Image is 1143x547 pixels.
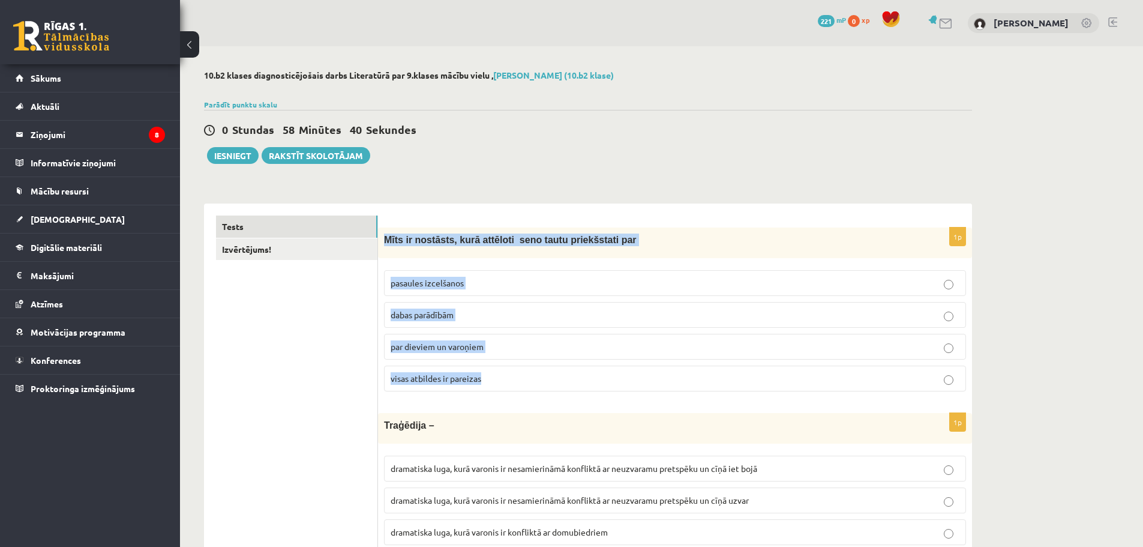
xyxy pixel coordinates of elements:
input: visas atbildes ir pareizas [944,375,953,385]
span: visas atbildes ir pareizas [391,373,481,384]
span: dramatiska luga, kurā varonis ir konfliktā ar domubiedriem [391,527,608,537]
input: dramatiska luga, kurā varonis ir nesamierināmā konfliktā ar neuzvaramu pretspēku un cīņā uzvar [944,497,953,507]
span: 58 [283,122,295,136]
i: 8 [149,127,165,143]
input: pasaules izcelšanos [944,280,953,289]
span: Atzīmes [31,298,63,309]
a: Maksājumi [16,262,165,289]
span: 221 [818,15,835,27]
p: 1p [949,413,966,432]
p: 1p [949,227,966,246]
a: Rakstīt skolotājam [262,147,370,164]
a: Izvērtējums! [216,238,377,261]
span: par dieviem un varoņiem [391,341,484,352]
a: Digitālie materiāli [16,234,165,261]
a: Rīgas 1. Tālmācības vidusskola [13,21,109,51]
span: 0 [848,15,860,27]
a: Mācību resursi [16,177,165,205]
span: Digitālie materiāli [31,242,102,253]
input: dabas parādībām [944,312,953,321]
span: [DEMOGRAPHIC_DATA] [31,214,125,225]
span: pasaules izcelšanos [391,277,464,288]
span: dramatiska luga, kurā varonis ir nesamierināmā konfliktā ar neuzvaramu pretspēku un cīņā iet bojā [391,463,757,474]
span: Traģēdija – [384,420,434,431]
a: Sākums [16,64,165,92]
a: Tests [216,216,377,238]
a: 221 mP [818,15,846,25]
input: par dieviem un varoņiem [944,343,953,353]
span: dabas parādībām [391,309,454,320]
a: 0 xp [848,15,875,25]
input: dramatiska luga, kurā varonis ir konfliktā ar domubiedriem [944,529,953,539]
span: xp [862,15,869,25]
span: Mācību resursi [31,186,89,196]
legend: Maksājumi [31,262,165,289]
input: dramatiska luga, kurā varonis ir nesamierināmā konfliktā ar neuzvaramu pretspēku un cīņā iet bojā [944,465,953,475]
a: Atzīmes [16,290,165,318]
a: Parādīt punktu skalu [204,100,277,109]
span: Proktoringa izmēģinājums [31,383,135,394]
a: [PERSON_NAME] (10.b2 klase) [493,70,614,80]
img: Gabriels Lamberts [974,18,986,30]
a: [PERSON_NAME] [994,17,1069,29]
a: Proktoringa izmēģinājums [16,375,165,402]
span: Mīts ir nostāsts, kurā attēloti seno tautu priekšstati par [384,235,637,245]
legend: Ziņojumi [31,121,165,148]
span: Motivācijas programma [31,327,125,337]
a: Ziņojumi8 [16,121,165,148]
a: [DEMOGRAPHIC_DATA] [16,205,165,233]
span: Aktuāli [31,101,59,112]
span: dramatiska luga, kurā varonis ir nesamierināmā konfliktā ar neuzvaramu pretspēku un cīņā uzvar [391,495,749,506]
span: Konferences [31,355,81,366]
legend: Informatīvie ziņojumi [31,149,165,177]
a: Motivācijas programma [16,318,165,346]
span: Sākums [31,73,61,83]
span: mP [836,15,846,25]
span: 0 [222,122,228,136]
span: Stundas [232,122,274,136]
span: Sekundes [366,122,416,136]
button: Iesniegt [207,147,259,164]
span: 40 [350,122,362,136]
h2: 10.b2 klases diagnosticējošais darbs Literatūrā par 9.klases mācību vielu , [204,70,972,80]
a: Aktuāli [16,92,165,120]
a: Konferences [16,346,165,374]
a: Informatīvie ziņojumi [16,149,165,177]
span: Minūtes [299,122,341,136]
